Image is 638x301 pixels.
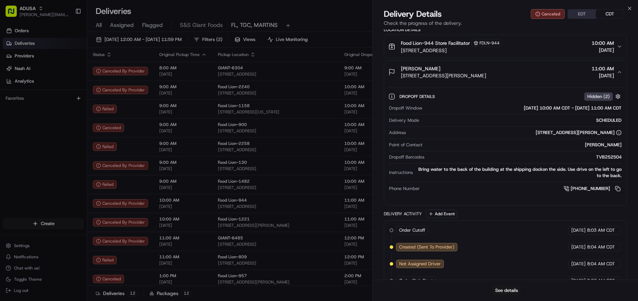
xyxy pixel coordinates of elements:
span: 10:00 AM [592,40,614,47]
span: Instructions [389,169,413,176]
span: [DATE] [592,47,614,54]
span: 8:03 AM CDT [587,227,615,233]
span: Delivery Mode [389,117,419,124]
div: We're available if you need us! [24,74,88,79]
span: 8:04 AM CDT [587,244,615,250]
div: Delivery Activity [384,211,422,217]
span: [STREET_ADDRESS] [401,47,502,54]
span: Dropoff Details [399,94,436,99]
span: Not Assigned Driver [399,261,441,267]
div: Location Details [384,27,627,33]
button: Canceled [531,9,565,19]
span: Phone Number [389,185,420,192]
span: Order Cutoff [399,227,425,233]
button: Hidden (2) [584,92,622,101]
span: FDLN-944 [479,40,500,46]
button: See details [492,286,521,295]
span: Dropoff Window [389,105,422,111]
button: EDT [568,9,596,19]
button: Start new chat [119,69,127,77]
span: [PERSON_NAME] [401,65,440,72]
span: 11:00 AM [592,65,614,72]
a: 📗Knowledge Base [4,99,56,111]
span: API Documentation [66,101,112,108]
span: 8:07 AM CDT [587,278,615,284]
span: [STREET_ADDRESS][PERSON_NAME] [401,72,486,79]
div: TVB252504 [427,154,622,160]
span: [DATE] [571,261,586,267]
div: [PERSON_NAME][STREET_ADDRESS][PERSON_NAME]11:00 AM[DATE] [384,83,626,205]
span: Pylon [69,119,85,124]
img: 1736555255976-a54dd68f-1ca7-489b-9aae-adbdc363a1c4 [7,67,20,79]
span: [DATE] [571,278,586,284]
a: [PHONE_NUMBER] [564,185,622,192]
span: [DATE] [592,72,614,79]
p: Check the progress of the delivery. [384,20,627,27]
span: Dropoff Barcodes [389,154,424,160]
span: [DATE] [571,244,586,250]
div: [DATE] 10:00 AM CDT - [DATE] 11:00 AM CDT [425,105,622,111]
div: SCHEDULED [422,117,622,124]
img: Nash [7,7,21,21]
div: [PERSON_NAME] [425,142,622,148]
button: Food Lion-944 Store FacilitatorFDLN-944[STREET_ADDRESS]10:00 AM[DATE] [384,35,626,58]
div: 📗 [7,102,13,108]
span: 8:04 AM CDT [587,261,615,267]
div: Start new chat [24,67,115,74]
p: Welcome 👋 [7,28,127,39]
span: Created (Sent To Provider) [399,244,454,250]
div: [STREET_ADDRESS][PERSON_NAME] [536,129,622,136]
span: Food Lion-944 Store Facilitator [401,40,470,47]
span: Point of Contact [389,142,423,148]
a: 💻API Documentation [56,99,115,111]
a: Powered byPylon [49,118,85,124]
span: Address [389,129,406,136]
span: [PHONE_NUMBER] [571,185,610,192]
span: Order Pick Start [399,278,433,284]
span: Knowledge Base [14,101,53,108]
span: Delivery Details [384,8,442,20]
button: CDT [596,9,624,19]
input: Clear [18,45,115,52]
span: [DATE] [571,227,586,233]
div: 💻 [59,102,65,108]
button: [PERSON_NAME][STREET_ADDRESS][PERSON_NAME]11:00 AM[DATE] [384,61,626,83]
div: Bring water to the back of the building at the shipping dockon the side. Use drive on the left to... [416,166,622,179]
span: Hidden ( 2 ) [587,93,610,100]
button: Add Event [426,210,457,218]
